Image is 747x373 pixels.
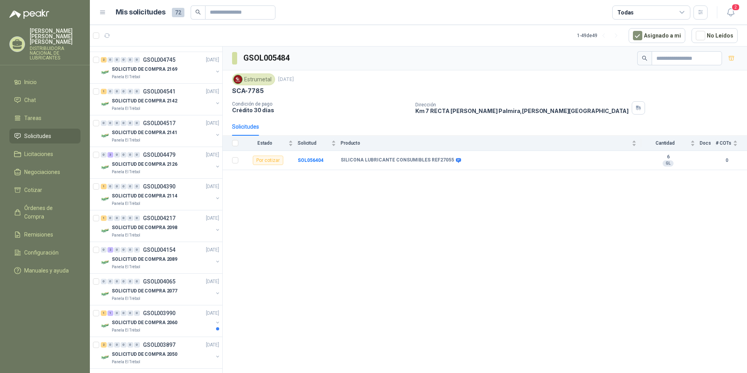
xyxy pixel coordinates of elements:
[101,310,107,316] div: 1
[101,277,221,302] a: 0 0 0 0 0 0 GSOL004065[DATE] Company LogoSOLICITUD DE COMPRA 2077Panela El Trébol
[232,74,275,85] div: Estrumetal
[206,341,219,349] p: [DATE]
[206,246,219,254] p: [DATE]
[663,160,674,167] div: GL
[9,227,80,242] a: Remisiones
[101,152,107,158] div: 0
[232,107,409,113] p: Crédito 30 días
[172,8,184,17] span: 72
[143,184,175,189] p: GSOL004390
[107,279,113,284] div: 0
[9,263,80,278] a: Manuales y ayuda
[127,247,133,253] div: 0
[232,122,259,131] div: Solicitudes
[134,247,140,253] div: 0
[101,213,221,239] a: 1 0 0 0 0 0 GSOL004217[DATE] Company LogoSOLICITUD DE COMPRA 2098Panela El Trébol
[107,184,113,189] div: 0
[234,75,242,84] img: Company Logo
[24,204,73,221] span: Órdenes de Compra
[278,76,294,83] p: [DATE]
[143,310,175,316] p: GSOL003990
[134,342,140,348] div: 0
[642,56,647,61] span: search
[143,342,175,348] p: GSOL003897
[112,192,177,200] p: SOLICITUD DE COMPRA 2114
[112,137,140,143] p: Panela El Trébol
[206,215,219,222] p: [DATE]
[121,89,127,94] div: 0
[101,308,221,334] a: 1 1 0 0 0 0 GSOL003990[DATE] Company LogoSOLICITUD DE COMPRA 2060Panela El Trébol
[116,7,166,18] h1: Mis solicitudes
[298,158,323,163] a: SOL056404
[114,247,120,253] div: 0
[107,342,113,348] div: 0
[112,256,177,263] p: SOLICITUD DE COMPRA 2089
[195,9,201,15] span: search
[24,186,42,194] span: Cotizar
[107,247,113,253] div: 2
[232,87,264,95] p: SCA-7785
[134,184,140,189] div: 0
[341,136,641,151] th: Producto
[127,152,133,158] div: 0
[253,156,283,165] div: Por cotizar
[9,93,80,108] a: Chat
[206,88,219,95] p: [DATE]
[9,165,80,179] a: Negociaciones
[143,279,175,284] p: GSOL004065
[112,201,140,207] p: Panela El Trébol
[112,264,140,270] p: Panela El Trébol
[101,89,107,94] div: 1
[112,97,177,105] p: SOLICITUD DE COMPRA 2142
[24,78,37,86] span: Inicio
[114,342,120,348] div: 0
[577,29,622,42] div: 1 - 49 de 49
[716,157,738,164] b: 0
[101,258,110,267] img: Company Logo
[101,215,107,221] div: 1
[127,120,133,126] div: 0
[24,150,53,158] span: Licitaciones
[101,68,110,77] img: Company Logo
[30,28,80,45] p: [PERSON_NAME] [PERSON_NAME] [PERSON_NAME]
[9,111,80,126] a: Tareas
[134,215,140,221] div: 0
[101,99,110,109] img: Company Logo
[134,279,140,284] div: 0
[107,215,113,221] div: 0
[112,74,140,80] p: Panela El Trébol
[112,296,140,302] p: Panela El Trébol
[206,310,219,317] p: [DATE]
[114,57,120,63] div: 0
[121,215,127,221] div: 0
[114,89,120,94] div: 0
[107,89,113,94] div: 0
[143,89,175,94] p: GSOL004541
[731,4,740,11] span: 2
[127,310,133,316] div: 0
[112,169,140,175] p: Panela El Trébol
[101,226,110,235] img: Company Logo
[121,57,127,63] div: 0
[9,201,80,224] a: Órdenes de Compra
[134,152,140,158] div: 0
[24,230,53,239] span: Remisiones
[24,96,36,104] span: Chat
[134,120,140,126] div: 0
[101,55,221,80] a: 2 0 0 0 0 0 GSOL004745[DATE] Company LogoSOLICITUD DE COMPRA 2169Panela El Trébol
[9,147,80,161] a: Licitaciones
[121,342,127,348] div: 0
[24,132,51,140] span: Solicitudes
[24,248,59,257] span: Configuración
[206,56,219,64] p: [DATE]
[143,247,175,253] p: GSOL004154
[641,140,689,146] span: Cantidad
[134,89,140,94] div: 0
[243,52,291,64] h3: GSOL005484
[341,140,630,146] span: Producto
[101,118,221,143] a: 0 0 0 0 0 0 GSOL004517[DATE] Company LogoSOLICITUD DE COMPRA 2141Panela El Trébol
[716,136,747,151] th: # COTs
[243,136,298,151] th: Estado
[101,184,107,189] div: 1
[134,310,140,316] div: 0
